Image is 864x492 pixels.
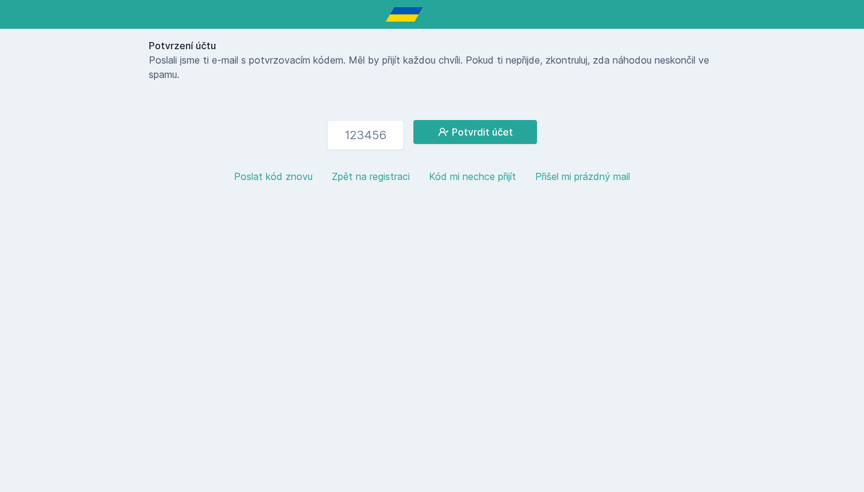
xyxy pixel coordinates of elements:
[413,120,537,144] button: Potvrdit účet
[429,169,516,184] button: Kód mi nechce přijít
[149,38,715,53] h1: Potvrzení účtu
[234,169,313,184] button: Poslat kód znovu
[149,53,715,82] p: Poslali jsme ti e-mail s potvrzovacím kódem. Měl by přijít každou chvíli. Pokud ti nepřijde, zkon...
[327,120,404,150] input: 123456
[332,169,410,184] button: Zpět na registraci
[535,169,630,184] button: Přišel mi prázdný mail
